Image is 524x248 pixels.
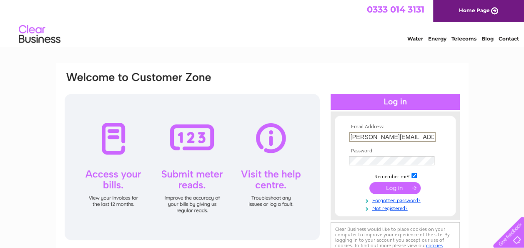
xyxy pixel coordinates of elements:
th: Email Address: [347,124,444,130]
td: Remember me? [347,172,444,180]
img: logo.png [18,22,61,47]
a: 0333 014 3131 [367,4,424,15]
a: Telecoms [451,35,476,42]
div: Clear Business is a trading name of Verastar Limited (registered in [GEOGRAPHIC_DATA] No. 3667643... [65,5,459,40]
a: Energy [428,35,446,42]
a: Forgotten password? [349,196,444,204]
th: Password: [347,148,444,154]
a: Blog [481,35,494,42]
a: Not registered? [349,204,444,212]
input: Submit [369,182,421,194]
a: Water [407,35,423,42]
a: Contact [499,35,519,42]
